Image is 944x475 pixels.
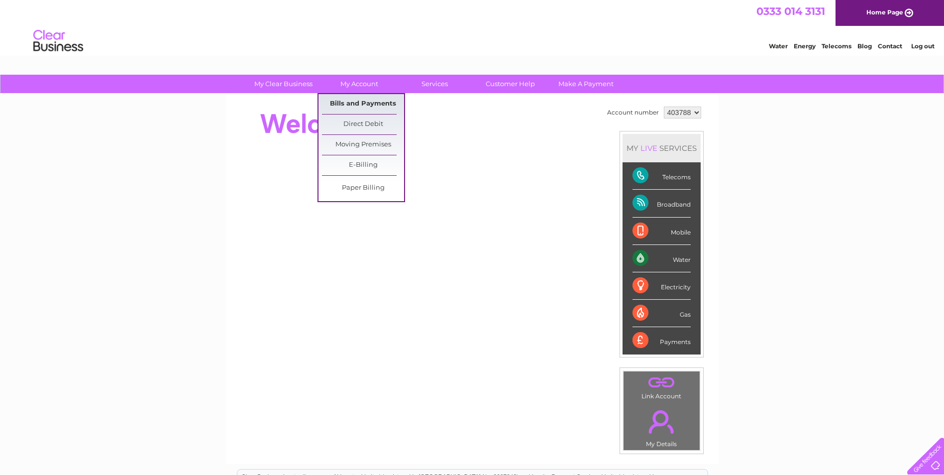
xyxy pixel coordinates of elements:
[322,178,404,198] a: Paper Billing
[822,42,851,50] a: Telecoms
[318,75,400,93] a: My Account
[322,155,404,175] a: E-Billing
[632,190,691,217] div: Broadband
[469,75,551,93] a: Customer Help
[632,245,691,272] div: Water
[626,374,697,391] a: .
[242,75,324,93] a: My Clear Business
[623,134,701,162] div: MY SERVICES
[632,272,691,300] div: Electricity
[632,218,691,245] div: Mobile
[237,5,708,48] div: Clear Business is a trading name of Verastar Limited (registered in [GEOGRAPHIC_DATA] No. 3667643...
[394,75,476,93] a: Services
[626,404,697,439] a: .
[545,75,627,93] a: Make A Payment
[878,42,902,50] a: Contact
[623,402,700,451] td: My Details
[857,42,872,50] a: Blog
[605,104,661,121] td: Account number
[33,26,84,56] img: logo.png
[322,94,404,114] a: Bills and Payments
[756,5,825,17] a: 0333 014 3131
[769,42,788,50] a: Water
[322,115,404,134] a: Direct Debit
[623,371,700,402] td: Link Account
[632,300,691,327] div: Gas
[794,42,816,50] a: Energy
[638,143,659,153] div: LIVE
[911,42,935,50] a: Log out
[632,327,691,354] div: Payments
[632,162,691,190] div: Telecoms
[322,135,404,155] a: Moving Premises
